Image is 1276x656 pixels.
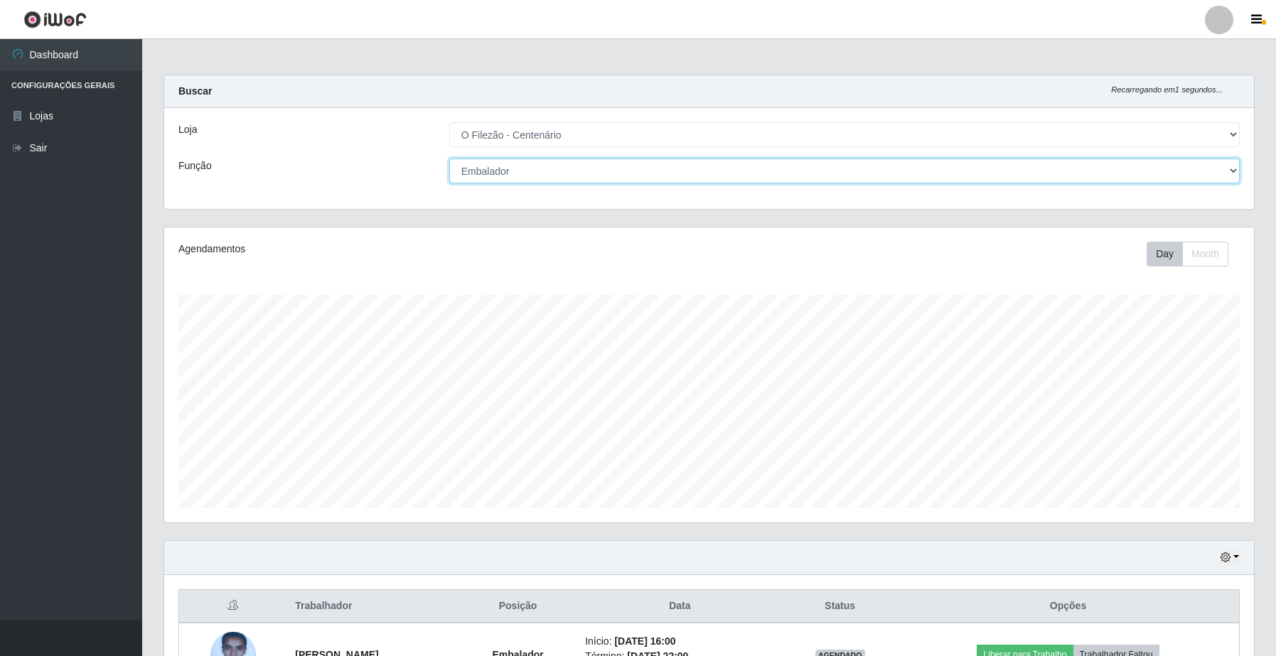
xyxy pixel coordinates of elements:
div: Agendamentos [178,242,608,257]
div: First group [1147,242,1228,267]
img: CoreUI Logo [23,11,87,28]
th: Trabalhador [286,590,459,623]
strong: Buscar [178,85,212,97]
li: Início: [585,634,774,649]
th: Opções [897,590,1239,623]
label: Função [178,158,212,173]
time: [DATE] 16:00 [614,635,675,647]
button: Day [1147,242,1183,267]
div: Toolbar with button groups [1147,242,1240,267]
i: Recarregando em 1 segundos... [1111,85,1223,94]
th: Data [577,590,783,623]
label: Loja [178,122,197,137]
button: Month [1182,242,1228,267]
th: Status [783,590,897,623]
th: Posição [459,590,577,623]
